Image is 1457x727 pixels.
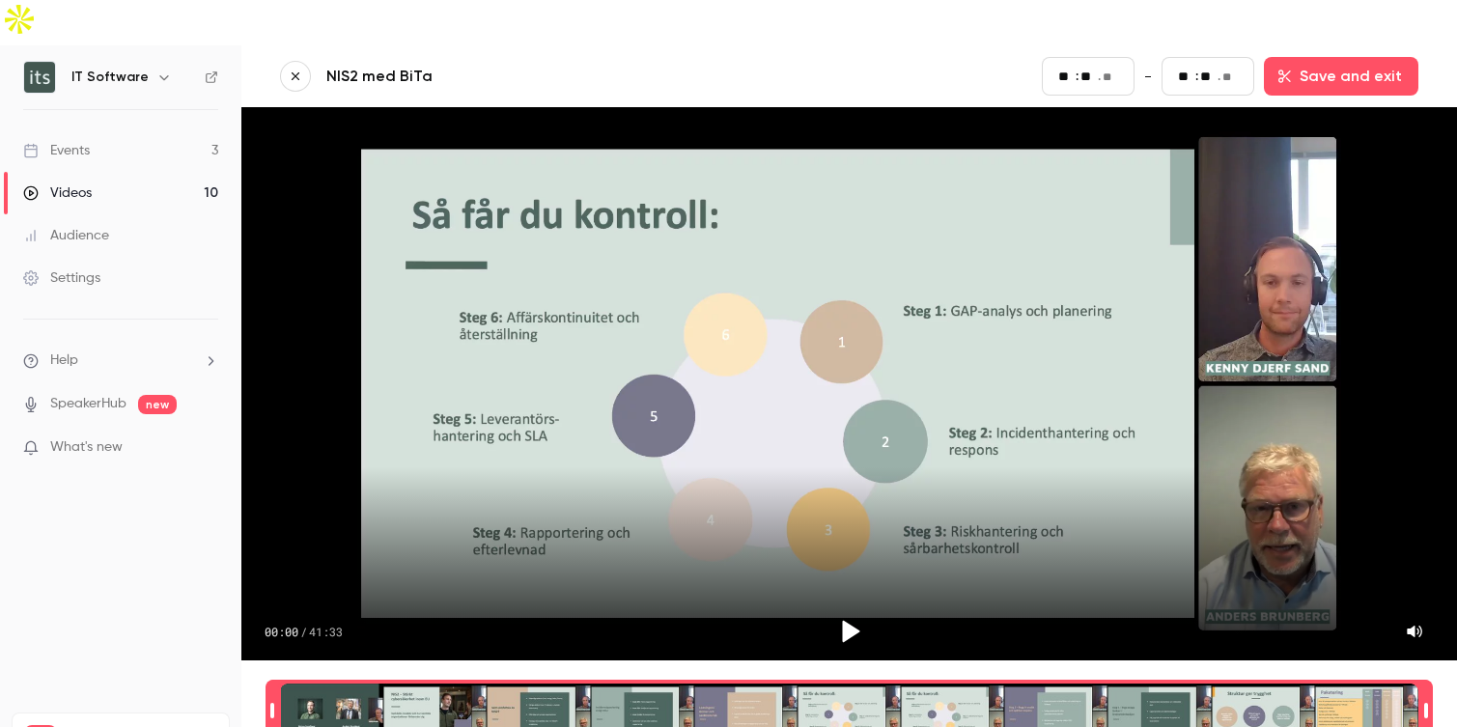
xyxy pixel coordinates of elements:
span: 00:00 [265,624,298,639]
span: - [1144,65,1152,88]
button: Play [827,608,873,655]
span: / [300,624,307,639]
span: . [1218,67,1220,87]
span: Help [50,350,78,371]
a: SpeakerHub [50,394,126,414]
fieldset: 41:33.37 [1162,57,1254,96]
section: Video player [241,107,1457,660]
div: Audience [23,226,109,245]
div: 00:00 [265,624,343,639]
div: Events [23,141,90,160]
span: : [1076,67,1079,87]
img: IT Software [24,62,55,93]
li: help-dropdown-opener [23,350,218,371]
span: What's new [50,437,123,458]
input: seconds [1200,66,1216,87]
span: : [1195,67,1198,87]
span: 41:33 [309,624,343,639]
div: Settings [23,268,100,288]
a: NIS2 med BiTa [326,65,790,88]
input: milliseconds [1222,67,1238,88]
button: Save and exit [1264,57,1418,96]
div: Videos [23,183,92,203]
input: minutes [1178,66,1193,87]
input: milliseconds [1103,67,1118,88]
span: . [1098,67,1101,87]
fieldset: 00:00.00 [1042,57,1135,96]
input: minutes [1058,66,1074,87]
button: Mute [1395,612,1434,651]
input: seconds [1080,66,1096,87]
h6: IT Software [71,68,149,87]
span: new [138,395,177,414]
